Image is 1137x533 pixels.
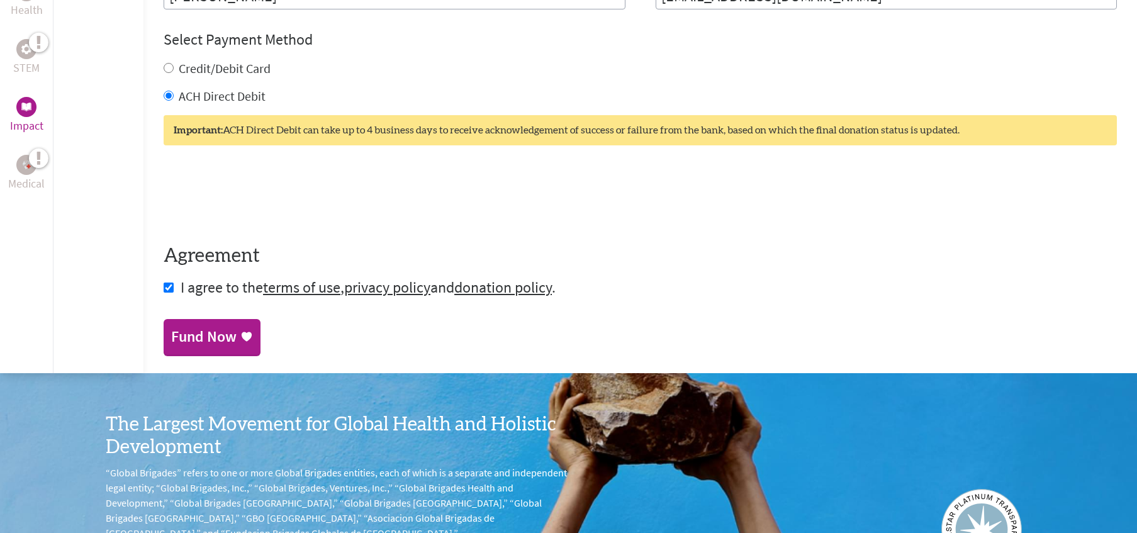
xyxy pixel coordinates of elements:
a: donation policy [454,278,552,297]
span: I agree to the , and . [181,278,556,297]
p: Health [11,1,43,19]
a: Fund Now [164,319,260,354]
div: Medical [16,155,36,175]
img: Medical [21,160,31,170]
a: ImpactImpact [10,97,43,135]
a: terms of use [263,278,340,297]
h3: The Largest Movement for Global Health and Holistic Development [106,413,569,459]
a: STEMSTEM [13,39,40,77]
div: STEM [16,39,36,59]
img: STEM [21,44,31,54]
div: Fund Now [171,327,237,347]
label: ACH Direct Debit [179,88,266,104]
div: Impact [16,97,36,117]
strong: Important: [174,125,223,135]
a: MedicalMedical [8,155,45,193]
p: Medical [8,175,45,193]
img: Impact [21,103,31,111]
iframe: reCAPTCHA [164,171,355,220]
a: privacy policy [344,278,430,297]
p: Impact [10,117,43,135]
label: Credit/Debit Card [179,60,271,76]
div: ACH Direct Debit can take up to 4 business days to receive acknowledgement of success or failure ... [164,115,1117,145]
h4: Select Payment Method [164,30,1117,50]
p: STEM [13,59,40,77]
h4: Agreement [164,245,1117,267]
